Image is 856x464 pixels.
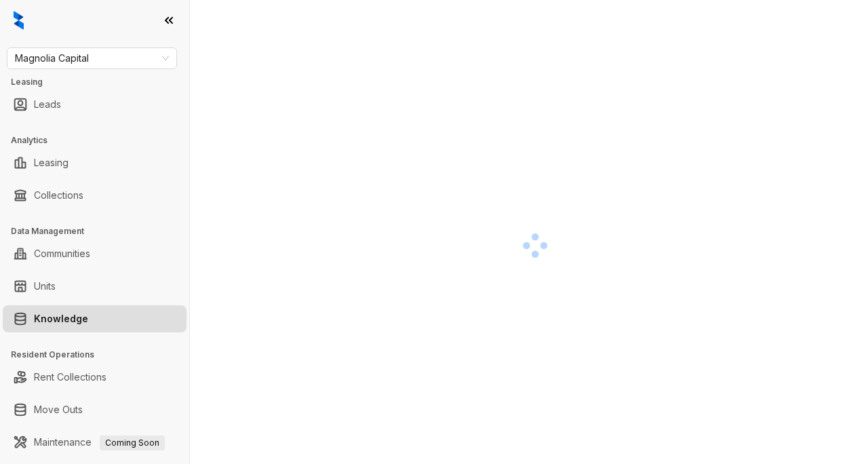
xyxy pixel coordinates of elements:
a: Leasing [34,149,69,176]
img: logo [14,11,24,30]
a: Knowledge [34,305,88,332]
li: Maintenance [3,429,187,456]
a: Rent Collections [34,364,106,391]
li: Leads [3,91,187,118]
h3: Data Management [11,225,189,237]
li: Communities [3,240,187,267]
a: Collections [34,182,83,209]
a: Leads [34,91,61,118]
li: Collections [3,182,187,209]
span: Coming Soon [100,436,165,450]
li: Units [3,273,187,300]
li: Move Outs [3,396,187,423]
li: Rent Collections [3,364,187,391]
h3: Analytics [11,134,189,147]
h3: Resident Operations [11,349,189,361]
span: Magnolia Capital [15,48,169,69]
a: Communities [34,240,90,267]
li: Knowledge [3,305,187,332]
li: Leasing [3,149,187,176]
a: Units [34,273,56,300]
h3: Leasing [11,76,189,88]
a: Move Outs [34,396,83,423]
